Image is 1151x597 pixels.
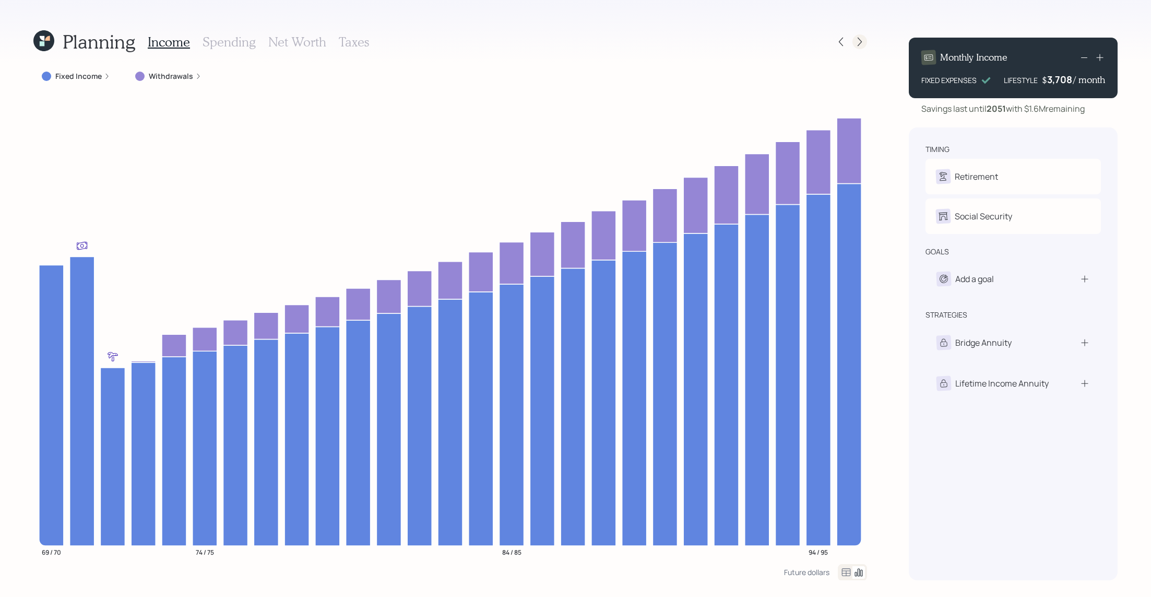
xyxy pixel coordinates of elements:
h3: Net Worth [268,34,326,50]
label: Fixed Income [55,71,102,81]
div: strategies [925,310,967,320]
div: timing [925,144,950,155]
tspan: 69 / 70 [42,547,61,556]
div: 3,708 [1047,73,1073,86]
h3: Spending [203,34,256,50]
div: Lifetime Income Annuity [955,377,1049,390]
div: Savings last until with $1.6M remaining [921,102,1085,115]
h1: Planning [63,30,135,53]
h4: $ [1042,74,1047,86]
b: 2051 [987,103,1006,114]
tspan: 74 / 75 [196,547,214,556]
div: Bridge Annuity [955,336,1012,349]
div: Add a goal [955,273,994,285]
h3: Taxes [339,34,369,50]
label: Withdrawals [149,71,193,81]
h4: Monthly Income [940,52,1007,63]
div: Social Security [955,210,1012,223]
tspan: 94 / 95 [809,547,828,556]
div: goals [925,247,949,257]
div: FIXED EXPENSES [921,75,977,86]
h3: Income [148,34,190,50]
h4: / month [1073,74,1105,86]
div: Retirement [955,170,998,183]
div: LIFESTYLE [1004,75,1038,86]
tspan: 84 / 85 [502,547,521,556]
div: Future dollars [784,567,829,577]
